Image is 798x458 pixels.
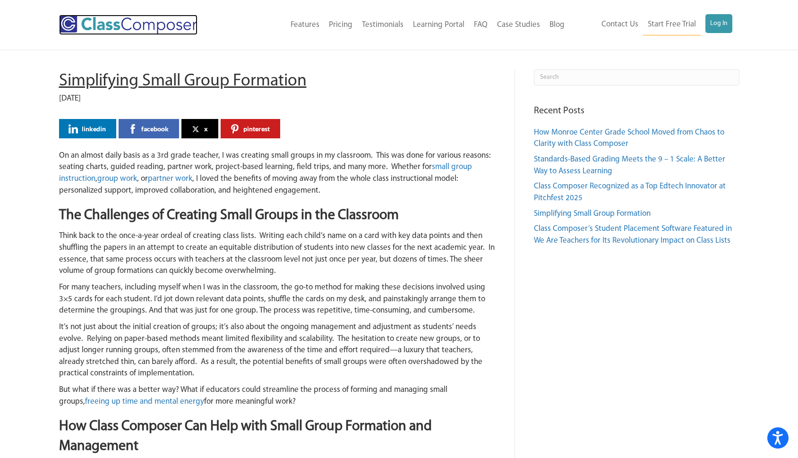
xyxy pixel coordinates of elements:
[59,150,496,197] p: On an almost daily basis as a 3rd grade teacher, I was creating small groups in my classroom. Thi...
[59,208,399,223] strong: The Challenges of Creating Small Groups in the Classroom
[534,155,725,175] a: Standards-Based Grading Meets the 9 – 1 Scale: A Better Way to Assess Learning
[181,119,218,138] a: x
[597,14,643,35] a: Contact Us
[545,15,569,35] a: Blog
[534,225,732,245] a: Class Composer’s Student Placement Software Featured in We Are Teachers for Its Revolutionary Imp...
[408,15,469,35] a: Learning Portal
[324,15,357,35] a: Pricing
[59,419,432,454] strong: How Class Composer Can Help with Small Group Formation and Management
[492,15,545,35] a: Case Studies
[148,175,192,183] a: partner work
[643,14,701,35] a: Start Free Trial
[59,230,496,277] p: Think back to the once-a-year ordeal of creating class lists. Writing each child’s name on a card...
[59,322,496,380] p: It’s not just about the initial creation of groups; it’s also about the ongoing management and ad...
[534,210,651,218] a: Simplifying Small Group Formation
[236,15,569,35] nav: Header Menu
[59,15,197,35] img: Class Composer
[534,69,739,85] input: Search
[534,182,726,202] a: Class Composer Recognized as a Top Edtech Innovator at Pitchfest 2025
[59,282,496,317] p: For many teachers, including myself when I was in the classroom, the go-to method for making thes...
[59,69,496,93] h1: Simplifying Small Group Formation
[59,119,116,138] a: linkedin
[357,15,408,35] a: Testimonials
[59,94,81,102] span: [DATE]
[221,119,280,138] a: pinterest
[534,128,724,148] a: How Monroe Center Grade School Moved from Chaos to Clarity with Class Composer
[286,15,324,35] a: Features
[534,104,739,118] h4: Recent Posts
[85,398,204,406] a: freeing up time and mental energy
[97,175,137,183] a: group work
[59,384,496,407] p: But what if there was a better way? What if educators could streamline the process of forming and...
[119,119,179,138] a: facebook
[469,15,492,35] a: FAQ
[705,14,732,33] a: Log In
[569,14,732,35] nav: Header Menu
